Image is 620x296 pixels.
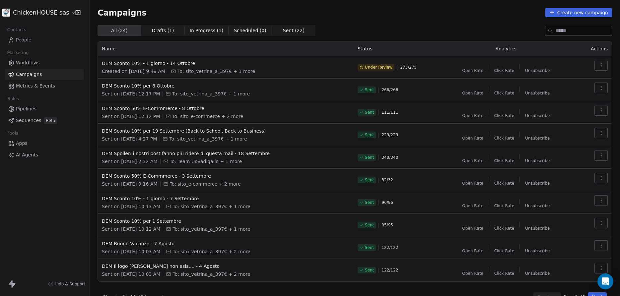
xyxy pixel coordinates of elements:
[102,271,160,277] span: Sent on [DATE] 10:03 AM
[16,71,42,78] span: Campaigns
[172,271,250,277] span: To: sito_vetrina_a_397€ + 2 more
[5,57,84,68] a: Workflows
[102,136,157,142] span: Sent on [DATE] 4:27 PM
[365,155,374,160] span: Sent
[494,90,514,96] span: Click Rate
[152,27,174,34] span: Drafts ( 1 )
[102,83,350,89] span: DEM Sconto 10% per 8 Ottobre
[494,248,514,254] span: Click Rate
[525,271,550,276] span: Unsubscribe
[597,273,613,289] div: Open Intercom Messenger
[525,226,550,231] span: Unsubscribe
[102,173,350,179] span: DEM Sconto 50% E-Commmerce - 3 Settembre
[525,181,550,186] span: Unsubscribe
[170,181,241,187] span: To: sito_e-commerce + 2 more
[365,200,374,205] span: Sent
[16,59,40,66] span: Workflows
[5,103,84,114] a: Pipelines
[462,158,483,163] span: Open Rate
[16,117,41,124] span: Sequences
[98,41,354,56] th: Name
[190,27,224,34] span: In Progress ( 1 )
[177,68,255,75] span: To: sito_vetrina_a_397€ + 1 more
[5,138,84,149] a: Apps
[5,128,21,138] span: Tools
[2,9,10,17] img: 4.jpg
[545,8,612,17] button: Create new campaign
[13,8,69,17] span: ChickenHOUSE sas
[381,87,398,92] span: 266 / 266
[4,48,32,58] span: Marketing
[365,245,374,250] span: Sent
[462,226,483,231] span: Open Rate
[5,149,84,160] a: AI Agents
[8,7,71,18] button: ChickenHOUSE sas
[381,155,398,160] span: 340 / 340
[5,81,84,91] a: Metrics & Events
[55,281,85,287] span: Help & Support
[102,181,158,187] span: Sent on [DATE] 9:16 AM
[283,27,305,34] span: Sent ( 22 )
[16,140,28,147] span: Apps
[462,113,483,118] span: Open Rate
[462,181,483,186] span: Open Rate
[494,68,514,73] span: Click Rate
[170,158,242,165] span: To: Team Uovadigallo + 1 more
[98,8,147,17] span: Campaigns
[525,113,550,118] span: Unsubscribe
[525,136,550,141] span: Unsubscribe
[172,226,250,232] span: To: sito_vetrina_a_397€ + 1 more
[5,115,84,126] a: SequencesBeta
[525,203,550,208] span: Unsubscribe
[400,65,417,70] span: 273 / 275
[365,222,374,228] span: Sent
[102,113,160,120] span: Sent on [DATE] 12:12 PM
[102,150,350,157] span: DEM Spoiler: i nostri post fanno più ridere di questa mail - 18 Settembre
[102,68,165,75] span: Created on [DATE] 9:49 AM
[437,41,576,56] th: Analytics
[4,25,29,35] span: Contacts
[102,203,160,210] span: Sent on [DATE] 10:13 AM
[525,158,550,163] span: Unsubscribe
[462,90,483,96] span: Open Rate
[381,110,398,115] span: 111 / 111
[48,281,85,287] a: Help & Support
[365,177,374,183] span: Sent
[234,27,266,34] span: Scheduled ( 0 )
[172,203,250,210] span: To: sito_vetrina_a_397€ + 1 more
[102,105,350,112] span: DEM Sconto 50% E-Commmerce - 8 Ottobre
[494,136,514,141] span: Click Rate
[365,87,374,92] span: Sent
[102,218,350,224] span: DEM Sconto 10% per 1 Settembre
[16,83,55,89] span: Metrics & Events
[381,132,398,138] span: 229 / 229
[462,68,483,73] span: Open Rate
[172,113,243,120] span: To: sito_e-commerce + 2 more
[16,36,32,43] span: People
[494,181,514,186] span: Click Rate
[102,226,160,232] span: Sent on [DATE] 10:12 AM
[354,41,437,56] th: Status
[169,136,247,142] span: To: sito_vetrina_a_397€ + 1 more
[102,195,350,202] span: DEM Sconto 10% - 1 giorno - 7 Settembre
[525,248,550,254] span: Unsubscribe
[462,136,483,141] span: Open Rate
[16,151,38,158] span: AI Agents
[5,34,84,45] a: People
[102,158,158,165] span: Sent on [DATE] 2:32 AM
[365,267,374,273] span: Sent
[381,267,398,273] span: 122 / 122
[5,69,84,80] a: Campaigns
[462,248,483,254] span: Open Rate
[494,113,514,118] span: Click Rate
[494,226,514,231] span: Click Rate
[365,132,374,138] span: Sent
[172,248,250,255] span: To: sito_vetrina_a_397€ + 2 more
[102,248,160,255] span: Sent on [DATE] 10:03 AM
[494,158,514,163] span: Click Rate
[365,110,374,115] span: Sent
[5,94,22,104] span: Sales
[102,90,160,97] span: Sent on [DATE] 12:17 PM
[102,60,350,67] span: DEM Sconto 10% - 1 giorno - 14 Ottobre
[462,203,483,208] span: Open Rate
